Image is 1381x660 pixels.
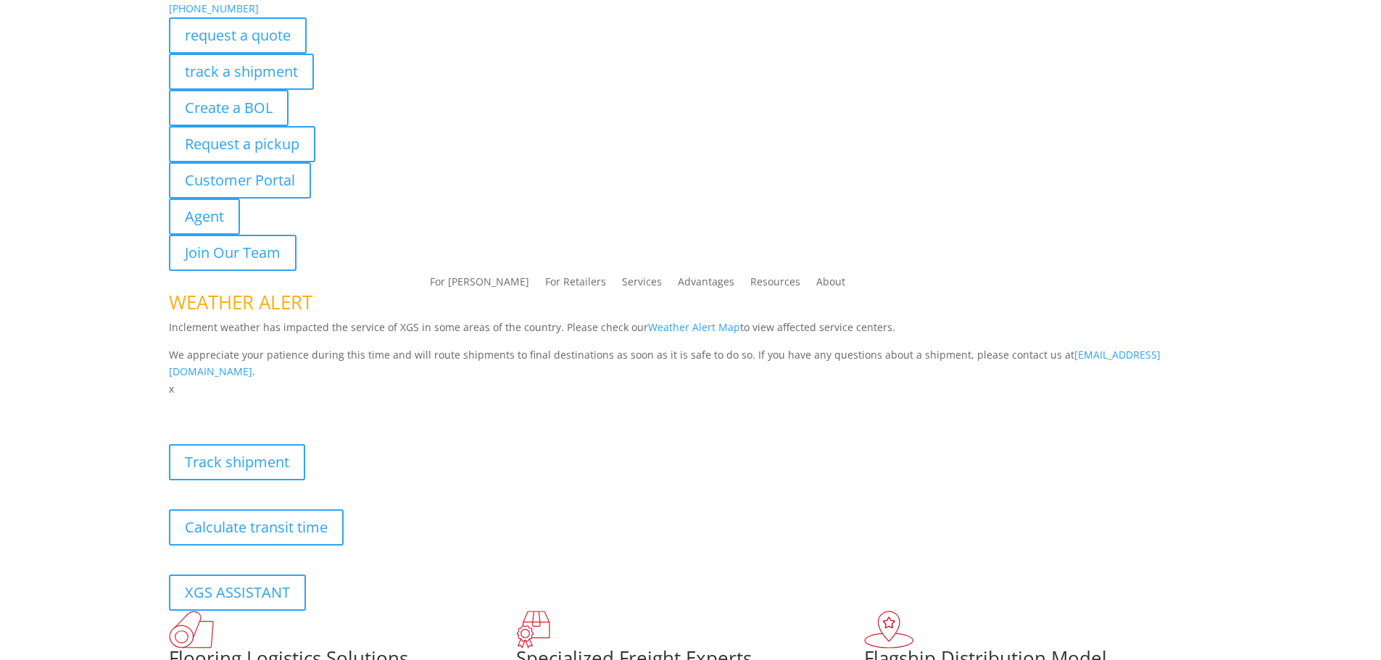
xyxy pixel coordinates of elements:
a: Join Our Team [169,235,296,271]
img: xgs-icon-total-supply-chain-intelligence-red [169,611,214,648]
a: Agent [169,199,240,235]
span: WEATHER ALERT [169,289,312,315]
a: Request a pickup [169,126,315,162]
a: For Retailers [545,277,606,293]
p: We appreciate your patience during this time and will route shipments to final destinations as so... [169,346,1213,381]
a: For [PERSON_NAME] [430,277,529,293]
a: track a shipment [169,54,314,90]
a: Weather Alert Map [648,320,740,334]
a: XGS ASSISTANT [169,575,306,611]
a: Services [622,277,662,293]
p: Inclement weather has impacted the service of XGS in some areas of the country. Please check our ... [169,319,1213,346]
p: x [169,380,1213,398]
a: Advantages [678,277,734,293]
a: Calculate transit time [169,509,344,546]
a: Customer Portal [169,162,311,199]
a: Track shipment [169,444,305,480]
a: Resources [750,277,800,293]
a: About [816,277,845,293]
img: xgs-icon-flagship-distribution-model-red [864,611,914,648]
b: Visibility, transparency, and control for your entire supply chain. [169,400,492,414]
a: [PHONE_NUMBER] [169,1,259,15]
a: Create a BOL [169,90,289,126]
a: request a quote [169,17,307,54]
img: xgs-icon-focused-on-flooring-red [516,611,550,648]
